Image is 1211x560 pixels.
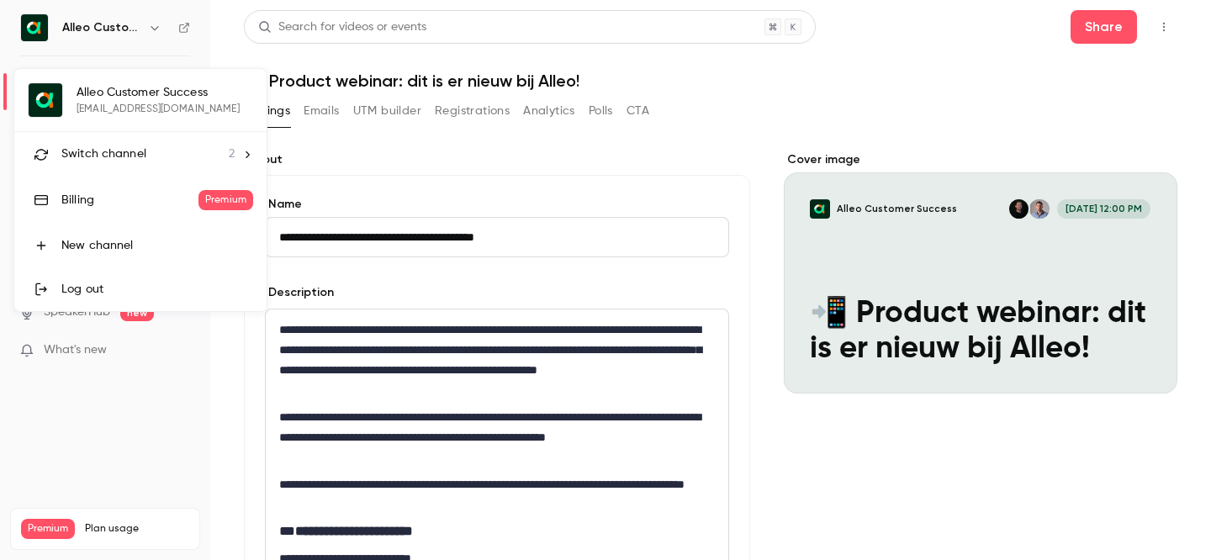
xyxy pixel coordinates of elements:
span: Premium [198,190,253,210]
div: Billing [61,192,198,209]
span: Switch channel [61,145,146,163]
div: New channel [61,237,253,254]
div: Log out [61,281,253,298]
span: 2 [229,145,235,163]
